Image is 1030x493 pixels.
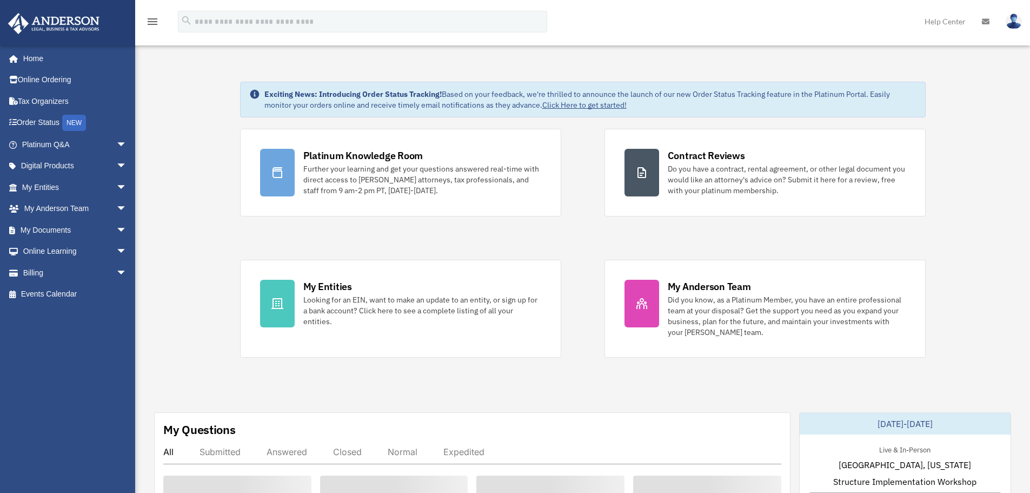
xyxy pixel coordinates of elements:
div: All [163,446,174,457]
a: Platinum Q&Aarrow_drop_down [8,134,143,155]
div: Platinum Knowledge Room [303,149,423,162]
span: arrow_drop_down [116,176,138,199]
a: Online Learningarrow_drop_down [8,241,143,262]
span: arrow_drop_down [116,262,138,284]
div: My Questions [163,422,236,438]
a: Events Calendar [8,284,143,305]
span: arrow_drop_down [116,134,138,156]
a: Click Here to get started! [542,100,627,110]
span: [GEOGRAPHIC_DATA], [US_STATE] [839,458,971,471]
img: User Pic [1006,14,1022,29]
a: Order StatusNEW [8,112,143,134]
div: Did you know, as a Platinum Member, you have an entire professional team at your disposal? Get th... [668,294,906,338]
div: Looking for an EIN, want to make an update to an entity, or sign up for a bank account? Click her... [303,294,541,327]
div: Expedited [443,446,484,457]
a: Billingarrow_drop_down [8,262,143,284]
div: My Anderson Team [668,280,751,293]
a: My Entitiesarrow_drop_down [8,176,143,198]
strong: Exciting News: Introducing Order Status Tracking! [264,89,442,99]
a: My Entities Looking for an EIN, want to make an update to an entity, or sign up for a bank accoun... [240,260,561,358]
div: My Entities [303,280,352,293]
span: arrow_drop_down [116,198,138,220]
div: NEW [62,115,86,131]
span: arrow_drop_down [116,241,138,263]
div: [DATE]-[DATE] [800,413,1011,435]
div: Further your learning and get your questions answered real-time with direct access to [PERSON_NAM... [303,163,541,196]
a: My Anderson Teamarrow_drop_down [8,198,143,220]
span: Structure Implementation Workshop [833,475,976,488]
a: Online Ordering [8,69,143,91]
div: Normal [388,446,417,457]
div: Closed [333,446,362,457]
a: Home [8,48,138,69]
div: Based on your feedback, we're thrilled to announce the launch of our new Order Status Tracking fe... [264,89,916,110]
img: Anderson Advisors Platinum Portal [5,13,103,34]
a: Digital Productsarrow_drop_down [8,155,143,177]
div: Contract Reviews [668,149,745,162]
div: Live & In-Person [870,443,939,455]
a: Platinum Knowledge Room Further your learning and get your questions answered real-time with dire... [240,129,561,216]
div: Submitted [200,446,241,457]
a: Contract Reviews Do you have a contract, rental agreement, or other legal document you would like... [604,129,926,216]
a: My Anderson Team Did you know, as a Platinum Member, you have an entire professional team at your... [604,260,926,358]
a: Tax Organizers [8,90,143,112]
span: arrow_drop_down [116,219,138,241]
i: menu [146,15,159,28]
a: menu [146,19,159,28]
span: arrow_drop_down [116,155,138,178]
i: search [181,15,192,27]
div: Answered [267,446,307,457]
a: My Documentsarrow_drop_down [8,219,143,241]
div: Do you have a contract, rental agreement, or other legal document you would like an attorney's ad... [668,163,906,196]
